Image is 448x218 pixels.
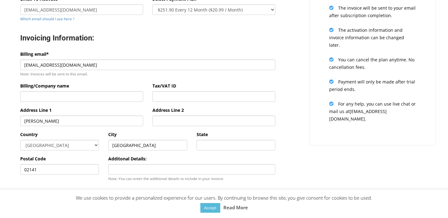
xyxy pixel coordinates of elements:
[20,71,88,76] small: Note: Invoices will be sent to this email.
[108,155,147,163] label: Additonal Details:
[197,131,208,138] label: State
[76,195,372,211] span: We use cookies to provide a personalized experience for our users. By continuing to browse this s...
[20,4,143,15] input: Enter email
[329,4,416,19] p: The invoice will be sent to your email after subscription completion.
[417,188,448,218] iframe: Chat Widget
[20,107,52,114] label: Address Line 1
[108,176,224,181] small: Note: You can enter the additional details to include in your invoice.
[20,155,46,163] label: Postal Code
[329,78,416,93] p: Payment will only be made after trial period ends.
[20,50,49,58] label: Billing email*
[20,82,69,90] label: Billing/Company name
[152,107,184,114] label: Address Line 2
[223,204,248,211] a: Read More
[20,131,38,138] label: Country
[329,100,416,123] p: For any help, you can use live chat or mail us at [EMAIL_ADDRESS][DOMAIN_NAME] .
[329,26,416,49] p: The activation information and invoice information can be changed later.
[108,131,117,138] label: City
[20,16,74,21] a: Which email should I use here ?
[417,188,448,218] div: Виджет чата
[152,82,176,90] label: Tax/VAT ID
[200,203,220,213] a: Accept
[329,56,416,71] p: You can cancel the plan anytime. No cancellation fees.
[20,33,275,43] h3: Invoicing Information:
